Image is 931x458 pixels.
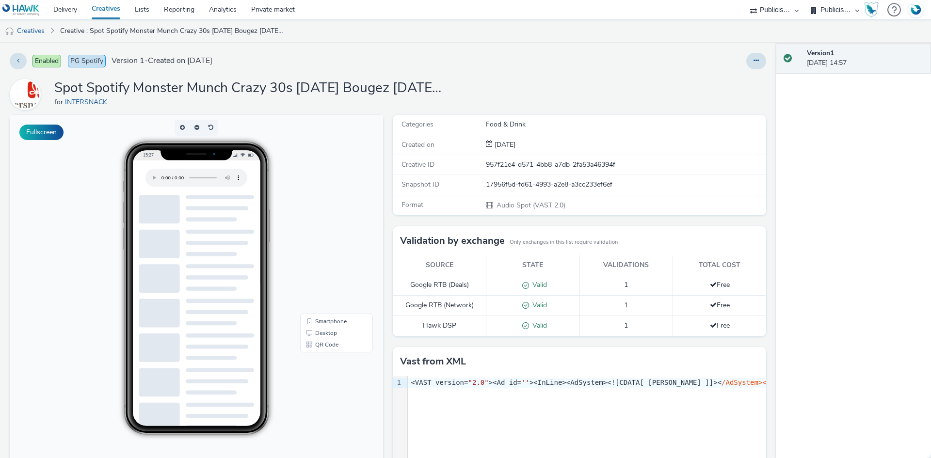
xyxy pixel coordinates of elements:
[510,238,618,246] small: Only exchanges in this list require validation
[529,300,547,310] span: Valid
[493,140,515,150] div: Creation 19 September 2025, 14:57
[486,120,765,129] div: Food & Drink
[305,204,337,209] span: Smartphone
[710,280,730,289] span: Free
[55,19,288,43] a: Creative : Spot Spotify Monster Munch Crazy 30s [DATE] Bougez [DATE]_Spotify
[493,140,515,149] span: [DATE]
[529,280,547,289] span: Valid
[393,255,486,275] th: Source
[2,4,40,16] img: undefined Logo
[133,37,144,43] span: 15:27
[807,48,834,58] strong: Version 1
[521,379,530,386] span: ''
[486,160,765,170] div: 957f21e4-d571-4bb8-a7db-2fa53a46394f
[468,379,488,386] span: "2.0"
[624,300,628,310] span: 1
[305,227,329,233] span: QR Code
[19,125,64,140] button: Fullscreen
[400,234,505,248] h3: Validation by exchange
[292,201,361,212] li: Smartphone
[486,180,765,190] div: 17956f5d-fd61-4993-a2e8-a3cc233ef6ef
[292,224,361,236] li: QR Code
[393,316,486,336] td: Hawk DSP
[710,300,730,310] span: Free
[529,321,547,330] span: Valid
[401,140,434,149] span: Created on
[710,321,730,330] span: Free
[401,200,423,209] span: Format
[54,97,65,107] span: for
[909,2,923,17] img: Account FR
[112,55,212,66] span: Version 1 - Created on [DATE]
[864,2,879,17] img: Hawk Academy
[10,90,45,99] a: INTERSNACK
[807,48,923,68] div: [DATE] 14:57
[400,354,466,369] h3: Vast from XML
[486,255,580,275] th: State
[401,180,439,189] span: Snapshot ID
[65,97,111,107] a: INTERSNACK
[11,80,39,109] img: INTERSNACK
[32,55,61,67] span: Enabled
[393,378,402,388] div: 1
[5,27,15,36] img: audio
[68,55,106,67] span: PG Spotify
[673,255,767,275] th: Total cost
[579,255,673,275] th: Validations
[624,280,628,289] span: 1
[722,379,901,386] span: /AdSystem><AdTitle><![CDATA[ Test_Hawk ]]></
[624,321,628,330] span: 1
[401,160,434,169] span: Creative ID
[305,215,327,221] span: Desktop
[393,296,486,316] td: Google RTB (Network)
[864,2,883,17] a: Hawk Academy
[401,120,433,129] span: Categories
[496,201,565,210] span: Audio Spot (VAST 2.0)
[393,275,486,296] td: Google RTB (Deals)
[54,79,442,97] h1: Spot Spotify Monster Munch Crazy 30s [DATE] Bougez [DATE]_Spotify
[292,212,361,224] li: Desktop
